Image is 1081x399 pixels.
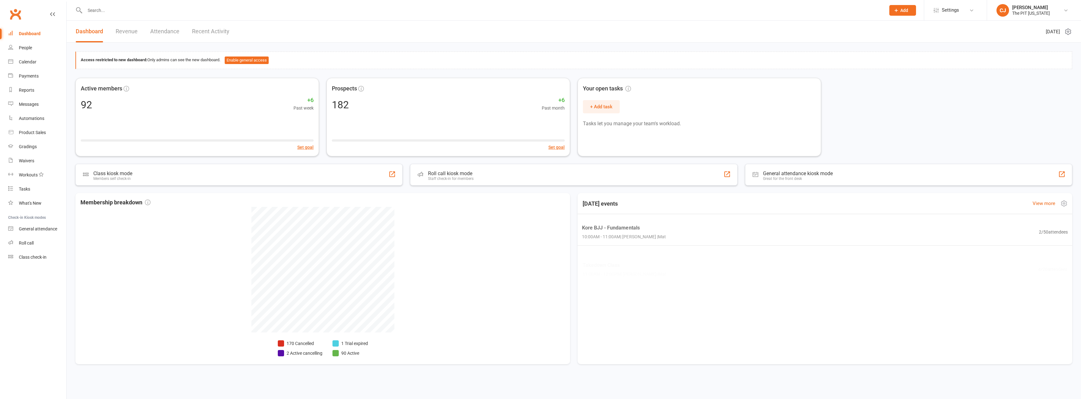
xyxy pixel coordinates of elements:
[1039,229,1068,235] span: 2 / 50 attendees
[192,21,229,42] a: Recent Activity
[19,31,41,36] div: Dashboard
[19,240,34,245] div: Roll call
[8,154,66,168] a: Waivers
[542,96,565,105] span: +6
[8,27,66,41] a: Dashboard
[542,105,565,111] span: Past month
[150,21,179,42] a: Attendance
[8,97,66,111] a: Messages
[19,144,37,149] div: Gradings
[81,84,122,93] span: Active members
[19,88,34,93] div: Reports
[19,172,38,177] div: Workouts
[8,140,66,154] a: Gradings
[8,196,66,210] a: What's New
[19,73,39,78] div: Payments
[583,120,816,128] p: Tasks let you manage your team's workload.
[19,102,39,107] div: Messages
[583,100,620,113] button: + Add task
[19,201,41,206] div: What's New
[8,69,66,83] a: Payments
[19,226,57,231] div: General attendance
[1033,200,1055,207] a: View more
[225,57,269,64] button: Enable general access
[332,350,368,357] li: 90 Active
[1012,5,1050,10] div: [PERSON_NAME]
[900,8,908,13] span: Add
[8,6,23,22] a: Clubworx
[332,100,349,110] div: 182
[93,176,132,181] div: Members self check-in
[19,130,46,135] div: Product Sales
[583,261,666,269] span: Takedown Class
[81,57,147,62] strong: Access restricted to new dashboard:
[332,340,368,347] li: 1 Trial expired
[763,170,833,176] div: General attendance kiosk mode
[8,222,66,236] a: General attendance kiosk mode
[8,250,66,264] a: Class kiosk mode
[583,271,666,278] span: 11:00AM - 12:00PM | [PERSON_NAME] | Mat
[81,100,92,110] div: 92
[297,144,314,151] button: Set goal
[278,340,322,347] li: 170 Cancelled
[8,83,66,97] a: Reports
[428,170,474,176] div: Roll call kiosk mode
[8,41,66,55] a: People
[294,96,314,105] span: +6
[583,84,631,93] span: Your open tasks
[8,111,66,126] a: Automations
[332,84,357,93] span: Prospects
[81,57,1067,64] div: Only admins can see the new dashboard.
[93,170,132,176] div: Class kiosk mode
[889,5,916,16] button: Add
[1012,10,1050,16] div: The PIT [US_STATE]
[582,233,666,240] span: 10:00AM - 11:00AM | [PERSON_NAME] | Mat
[578,198,623,209] h3: [DATE] events
[8,168,66,182] a: Workouts
[19,45,32,50] div: People
[19,255,47,260] div: Class check-in
[19,186,30,191] div: Tasks
[83,6,881,15] input: Search...
[8,126,66,140] a: Product Sales
[116,21,138,42] a: Revenue
[8,236,66,250] a: Roll call
[8,55,66,69] a: Calendar
[19,59,36,64] div: Calendar
[76,21,103,42] a: Dashboard
[548,144,565,151] button: Set goal
[294,105,314,111] span: Past week
[1046,28,1060,35] span: [DATE]
[19,158,34,163] div: Waivers
[1038,266,1067,273] span: 4 / 20 attendees
[942,3,959,17] span: Settings
[428,176,474,181] div: Staff check-in for members
[763,176,833,181] div: Great for the front desk
[996,4,1009,17] div: CJ
[19,116,44,121] div: Automations
[278,350,322,357] li: 2 Active cancelling
[8,182,66,196] a: Tasks
[582,224,666,232] span: Kore BJJ - Fundamentals
[80,198,151,207] span: Membership breakdown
